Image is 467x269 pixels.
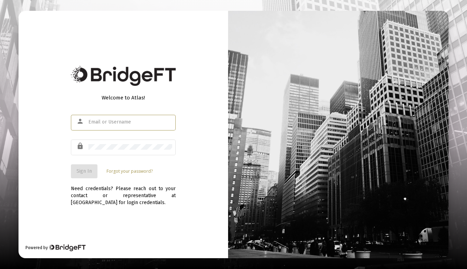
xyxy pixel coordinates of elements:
[76,117,85,126] mat-icon: person
[76,168,92,174] span: Sign In
[49,244,85,251] img: Bridge Financial Technology Logo
[71,164,97,178] button: Sign In
[71,178,176,206] div: Need credentials? Please reach out to your contact or representative at [GEOGRAPHIC_DATA] for log...
[88,119,172,125] input: Email or Username
[107,168,153,175] a: Forgot your password?
[71,94,176,101] div: Welcome to Atlas!
[76,142,85,150] mat-icon: lock
[71,66,176,86] img: Bridge Financial Technology Logo
[25,244,85,251] div: Powered by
